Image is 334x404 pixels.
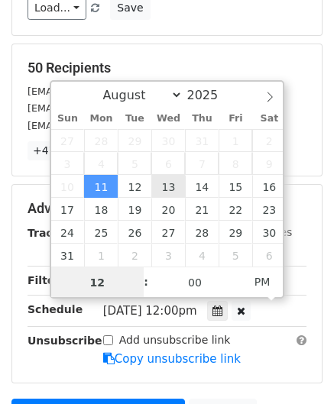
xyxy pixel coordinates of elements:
span: August 21, 2025 [185,198,219,221]
span: August 4, 2025 [84,152,118,175]
h5: Advanced [28,200,306,217]
iframe: Chat Widget [258,331,334,404]
span: Wed [151,114,185,124]
span: August 10, 2025 [51,175,85,198]
span: August 8, 2025 [219,152,252,175]
span: September 1, 2025 [84,244,118,267]
span: August 9, 2025 [252,152,286,175]
span: August 3, 2025 [51,152,85,175]
span: July 28, 2025 [84,129,118,152]
span: August 22, 2025 [219,198,252,221]
span: September 5, 2025 [219,244,252,267]
span: August 7, 2025 [185,152,219,175]
h5: 50 Recipients [28,60,306,76]
a: +47 more [28,141,92,160]
span: September 4, 2025 [185,244,219,267]
span: August 28, 2025 [185,221,219,244]
span: August 12, 2025 [118,175,151,198]
input: Year [183,88,238,102]
span: Mon [84,114,118,124]
span: Thu [185,114,219,124]
small: [EMAIL_ADDRESS][DOMAIN_NAME] [28,102,198,114]
span: August 19, 2025 [118,198,151,221]
span: July 31, 2025 [185,129,219,152]
span: August 23, 2025 [252,198,286,221]
span: Fri [219,114,252,124]
span: [DATE] 12:00pm [103,304,197,318]
span: August 18, 2025 [84,198,118,221]
span: August 2, 2025 [252,129,286,152]
strong: Tracking [28,227,79,239]
span: Tue [118,114,151,124]
span: August 25, 2025 [84,221,118,244]
span: August 11, 2025 [84,175,118,198]
span: August 26, 2025 [118,221,151,244]
span: August 30, 2025 [252,221,286,244]
input: Minute [148,267,242,298]
span: July 29, 2025 [118,129,151,152]
span: September 3, 2025 [151,244,185,267]
strong: Unsubscribe [28,335,102,347]
span: July 27, 2025 [51,129,85,152]
span: August 27, 2025 [151,221,185,244]
span: : [144,267,148,297]
span: Sun [51,114,85,124]
span: September 2, 2025 [118,244,151,267]
small: [EMAIL_ADDRESS][DOMAIN_NAME] [28,120,198,131]
span: August 6, 2025 [151,152,185,175]
span: Sat [252,114,286,124]
span: July 30, 2025 [151,129,185,152]
span: August 15, 2025 [219,175,252,198]
span: August 13, 2025 [151,175,185,198]
span: September 6, 2025 [252,244,286,267]
small: [EMAIL_ADDRESS][DOMAIN_NAME] [28,86,198,97]
span: Click to toggle [242,267,284,297]
span: August 29, 2025 [219,221,252,244]
span: August 1, 2025 [219,129,252,152]
a: Copy unsubscribe link [103,352,241,366]
strong: Filters [28,274,66,286]
label: Add unsubscribe link [119,332,231,348]
input: Hour [51,267,144,298]
span: August 31, 2025 [51,244,85,267]
span: August 16, 2025 [252,175,286,198]
span: August 24, 2025 [51,221,85,244]
strong: Schedule [28,303,83,315]
span: August 14, 2025 [185,175,219,198]
span: August 20, 2025 [151,198,185,221]
span: August 5, 2025 [118,152,151,175]
span: August 17, 2025 [51,198,85,221]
